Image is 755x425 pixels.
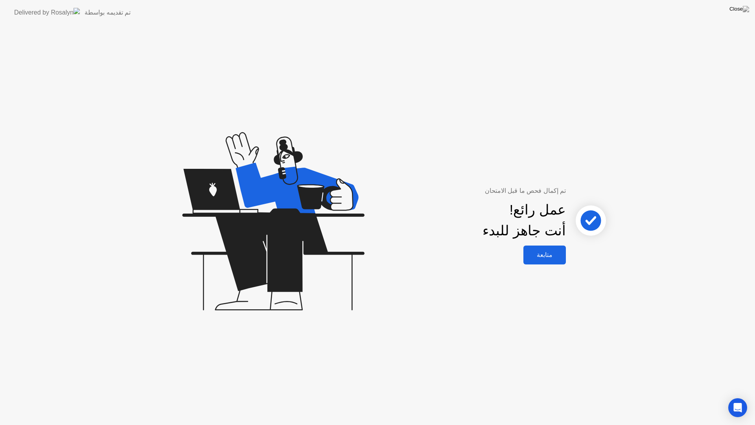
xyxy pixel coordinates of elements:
[85,8,131,17] div: تم تقديمه بواسطة
[523,246,566,264] button: متابعة
[729,6,749,12] img: Close
[14,8,80,17] img: Delivered by Rosalyn
[403,186,566,196] div: تم إكمال فحص ما قبل الامتحان
[482,200,566,241] div: عمل رائع! أنت جاهز للبدء
[728,398,747,417] div: Open Intercom Messenger
[526,251,563,259] div: متابعة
